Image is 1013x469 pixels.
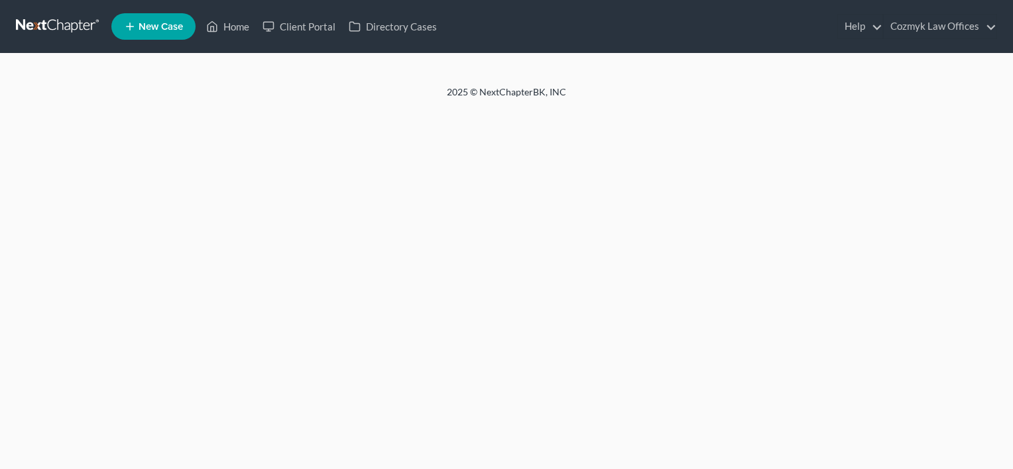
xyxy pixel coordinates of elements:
new-legal-case-button: New Case [111,13,196,40]
div: 2025 © NextChapterBK, INC [129,85,884,109]
a: Help [838,15,882,38]
a: Cozmyk Law Offices [884,15,996,38]
a: Client Portal [256,15,342,38]
a: Home [200,15,256,38]
a: Directory Cases [342,15,444,38]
